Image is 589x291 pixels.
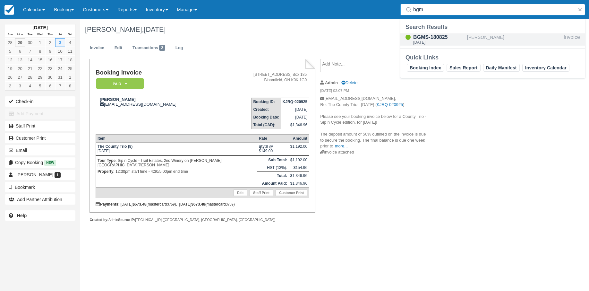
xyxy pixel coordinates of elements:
strong: KJRQ-020925 [283,100,307,104]
a: 6 [15,47,25,56]
div: $1,192.00 [290,144,307,154]
strong: $673.48 [191,202,205,207]
th: Created: [252,106,281,113]
td: $1,346.96 [281,121,309,129]
a: 2 [5,82,15,90]
th: Tue [25,31,35,38]
a: Invoice [85,42,109,54]
a: 3 [55,38,65,47]
th: Wed [35,31,45,38]
th: Mon [15,31,25,38]
td: $1,346.96 [289,172,309,180]
a: 6 [45,82,55,90]
a: Transactions2 [128,42,170,54]
a: 13 [15,56,25,64]
td: [DATE] [96,143,257,156]
small: 3759 [167,202,175,206]
th: Amount [289,135,309,143]
a: 28 [5,38,15,47]
a: Edit [110,42,127,54]
th: Item [96,135,257,143]
a: 31 [55,73,65,82]
td: [DATE] [281,113,309,121]
a: BGMS-180825[DATE][PERSON_NAME]Invoice [400,33,585,46]
a: Sales Report [447,64,480,72]
a: 17 [55,56,65,64]
th: Sub-Total: [257,156,289,164]
a: 1 [65,73,75,82]
a: 15 [35,56,45,64]
td: $1,192.00 [289,156,309,164]
a: more... [335,144,348,148]
a: 28 [25,73,35,82]
p: : Sip n Cycle - Trail Estates, 2nd Winery on [PERSON_NAME][GEOGRAPHIC_DATA][PERSON_NAME] [98,157,255,168]
th: Sun [5,31,15,38]
td: HST (13%): [257,164,289,172]
div: Invoice attached [320,149,428,155]
em: [DATE] 02:07 PM [320,88,428,95]
a: 19 [5,64,15,73]
div: [PERSON_NAME] [467,33,561,46]
a: 14 [25,56,35,64]
a: Paid [96,78,142,90]
a: 29 [15,38,25,47]
a: 24 [55,64,65,73]
small: 3759 [226,202,234,206]
th: Fri [55,31,65,38]
span: 1 [55,172,61,178]
a: Customer Print [276,190,307,196]
p: : 12:30pm start time - 4:30/5:00pm end time [98,168,255,175]
strong: $673.48 [132,202,146,207]
img: checkfront-main-nav-mini-logo.png [4,5,14,15]
th: Total (CAD): [252,121,281,129]
a: 4 [65,38,75,47]
a: 30 [45,73,55,82]
button: Bookmark [5,182,75,192]
p: [EMAIL_ADDRESS][DOMAIN_NAME], Re: The County Trio - [DATE] ( ) Please see your booking invoice be... [320,96,428,149]
strong: [PERSON_NAME] [100,97,136,102]
a: 20 [15,64,25,73]
div: Invoice [564,33,580,46]
a: 25 [65,64,75,73]
a: Edit [234,190,247,196]
strong: Admin [325,80,338,85]
a: 29 [35,73,45,82]
strong: Source IP: [118,218,135,222]
span: [PERSON_NAME] [16,172,53,177]
a: 16 [45,56,55,64]
a: 5 [5,47,15,56]
a: Help [5,210,75,221]
a: Delete [341,80,357,85]
th: Rate [257,135,289,143]
div: Quick Links [405,54,580,61]
span: [DATE] [144,25,166,33]
div: [EMAIL_ADDRESS][DOMAIN_NAME] [96,97,220,107]
div: Admin [TECHNICAL_ID] ([GEOGRAPHIC_DATA], [GEOGRAPHIC_DATA], [GEOGRAPHIC_DATA]) [90,217,315,222]
em: Paid [96,78,144,89]
a: 11 [65,47,75,56]
a: 3 [15,82,25,90]
td: 8 @ $149.00 [257,143,289,156]
a: 21 [25,64,35,73]
button: Add Payment [5,109,75,119]
a: 26 [5,73,15,82]
address: [STREET_ADDRESS] Box 185 Bloomfield, ON K0K 1G0 [222,72,307,83]
h1: Booking Invoice [96,69,220,76]
h1: [PERSON_NAME], [85,26,517,33]
strong: Created by: [90,218,108,222]
a: Staff Print [5,121,75,131]
a: 23 [45,64,55,73]
a: 22 [35,64,45,73]
a: 7 [55,82,65,90]
a: Booking Index [407,64,444,72]
b: Help [17,213,27,218]
a: Staff Print [250,190,273,196]
a: 12 [5,56,15,64]
a: 1 [35,38,45,47]
strong: [DATE] [32,25,47,30]
td: $1,346.96 [289,180,309,188]
a: 8 [35,47,45,56]
span: New [44,160,56,165]
div: [DATE] [413,40,465,44]
strong: Payments [96,202,118,207]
